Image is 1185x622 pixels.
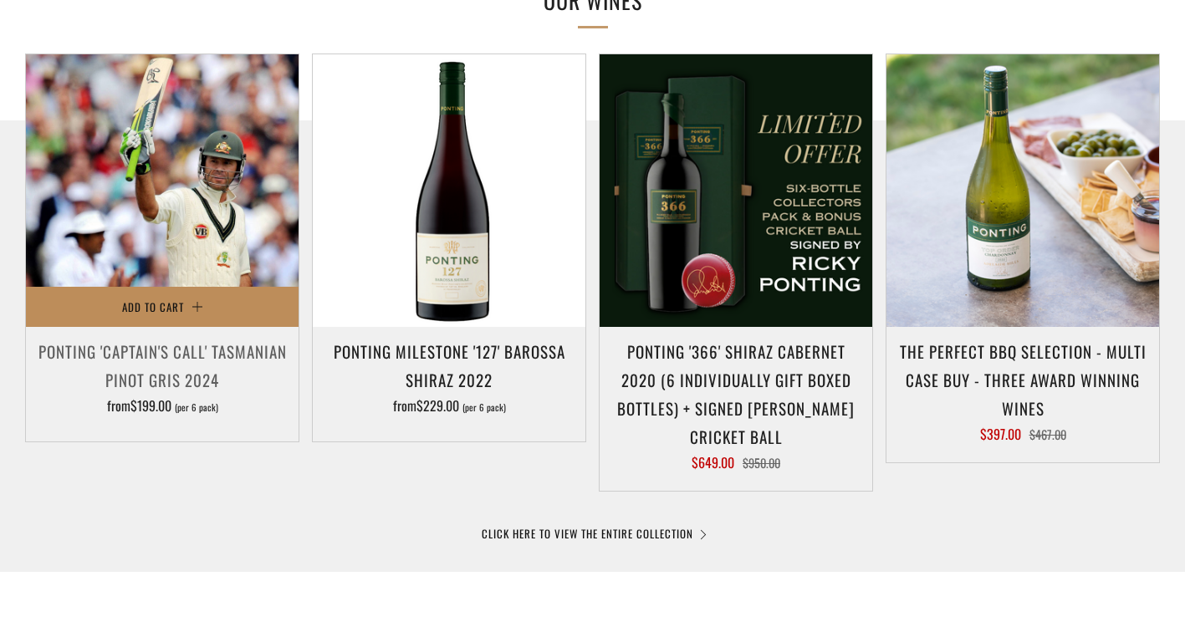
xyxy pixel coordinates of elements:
span: from [393,395,506,416]
a: Ponting '366' Shiraz Cabernet 2020 (6 individually gift boxed bottles) + SIGNED [PERSON_NAME] CRI... [600,337,872,470]
h3: Ponting Milestone '127' Barossa Shiraz 2022 [321,337,577,394]
span: $229.00 [416,395,459,416]
h3: The perfect BBQ selection - MULTI CASE BUY - Three award winning wines [895,337,1151,423]
a: The perfect BBQ selection - MULTI CASE BUY - Three award winning wines $397.00 $467.00 [886,337,1159,441]
span: $950.00 [743,454,780,472]
a: Ponting 'Captain's Call' Tasmanian Pinot Gris 2024 from$199.00 (per 6 pack) [26,337,299,421]
a: CLICK HERE TO VIEW THE ENTIRE COLLECTION [482,525,704,542]
span: (per 6 pack) [462,403,506,412]
span: Add to Cart [122,298,184,315]
h3: Ponting '366' Shiraz Cabernet 2020 (6 individually gift boxed bottles) + SIGNED [PERSON_NAME] CRI... [608,337,864,451]
span: $467.00 [1029,426,1066,443]
span: $199.00 [130,395,171,416]
span: from [107,395,218,416]
span: $649.00 [692,452,734,472]
h3: Ponting 'Captain's Call' Tasmanian Pinot Gris 2024 [34,337,290,394]
span: (per 6 pack) [175,403,218,412]
span: $397.00 [980,424,1021,444]
a: Ponting Milestone '127' Barossa Shiraz 2022 from$229.00 (per 6 pack) [313,337,585,421]
button: Add to Cart [26,287,299,327]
